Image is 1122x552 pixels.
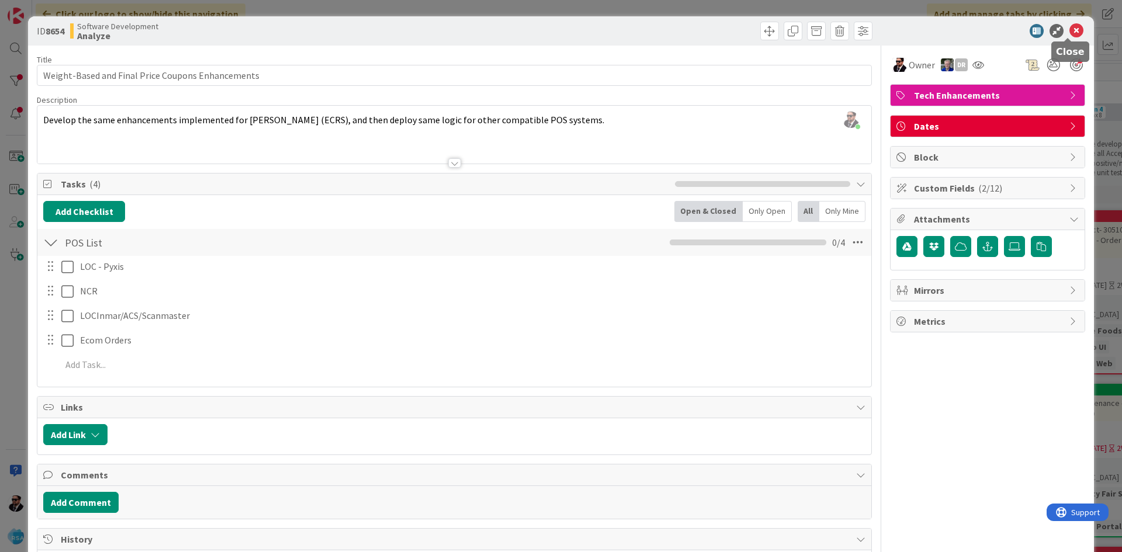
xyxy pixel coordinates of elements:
[46,25,64,37] b: 8654
[37,65,872,86] input: type card name here...
[843,112,859,128] img: ENwEDLBH9JTKAW7Aag9GomUrJqn5f3gZ.jpg
[80,284,863,298] p: NCR
[674,201,743,222] div: Open & Closed
[80,334,863,347] p: Ecom Orders
[61,177,669,191] span: Tasks
[80,309,863,322] p: LOCInmar/ACS/Scanmaster
[914,283,1064,297] span: Mirrors
[77,22,158,31] span: Software Development
[914,181,1064,195] span: Custom Fields
[978,182,1002,194] span: ( 2/12 )
[909,58,935,72] span: Owner
[914,88,1064,102] span: Tech Enhancements
[77,31,158,40] b: Analyze
[37,54,52,65] label: Title
[1056,46,1085,57] h5: Close
[43,114,604,126] span: Develop the same enhancements implemented for [PERSON_NAME] (ECRS), and then deploy same logic fo...
[892,58,906,72] img: AC
[61,532,850,546] span: History
[914,314,1064,328] span: Metrics
[37,95,77,105] span: Description
[61,468,850,482] span: Comments
[819,201,865,222] div: Only Mine
[25,2,53,16] span: Support
[798,201,819,222] div: All
[89,178,101,190] span: ( 4 )
[61,400,850,414] span: Links
[914,150,1064,164] span: Block
[80,260,863,273] p: LOC - Pyxis
[955,58,968,71] div: DR
[43,201,125,222] button: Add Checklist
[743,201,792,222] div: Only Open
[941,58,954,71] img: RT
[914,119,1064,133] span: Dates
[832,235,845,249] span: 0 / 4
[914,212,1064,226] span: Attachments
[37,24,64,38] span: ID
[43,424,108,445] button: Add Link
[61,232,324,253] input: Add Checklist...
[43,492,119,513] button: Add Comment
